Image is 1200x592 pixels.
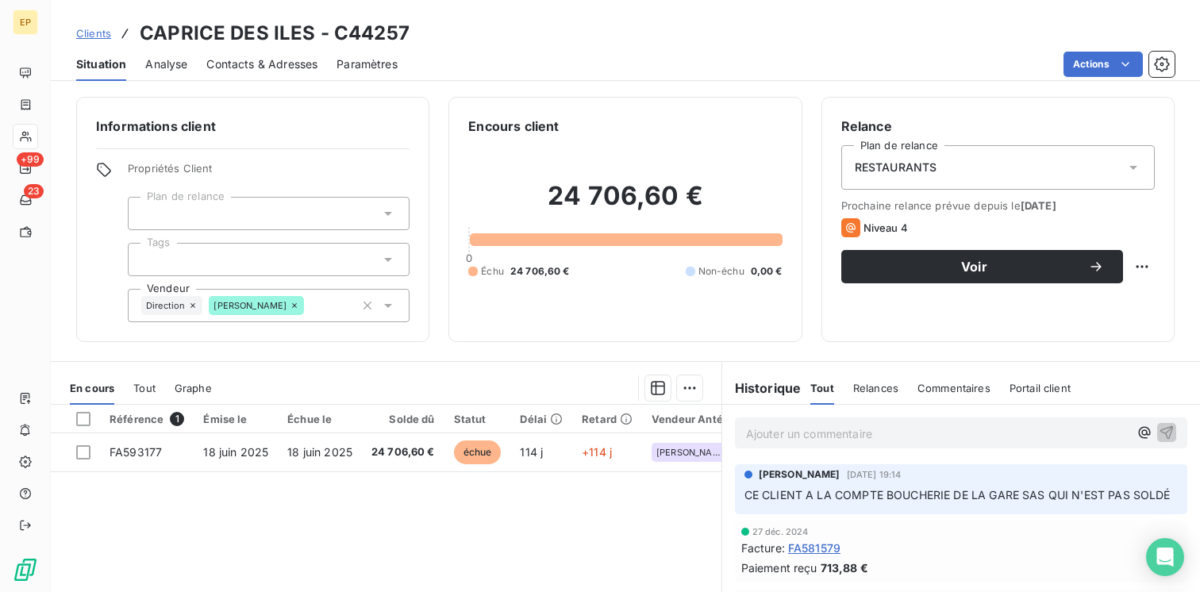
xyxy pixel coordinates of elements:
[1021,199,1056,212] span: [DATE]
[337,56,398,72] span: Paramètres
[13,557,38,582] img: Logo LeanPay
[371,444,435,460] span: 24 706,60 €
[454,440,502,464] span: échue
[863,221,908,234] span: Niveau 4
[141,252,154,267] input: Ajouter une valeur
[481,264,504,279] span: Échu
[468,117,559,136] h6: Encours client
[203,445,268,459] span: 18 juin 2025
[76,25,111,41] a: Clients
[206,56,317,72] span: Contacts & Adresses
[110,445,162,459] span: FA593177
[287,445,352,459] span: 18 juin 2025
[841,250,1123,283] button: Voir
[145,56,187,72] span: Analyse
[76,56,126,72] span: Situation
[13,10,38,35] div: EP
[744,488,1171,502] span: CE CLIENT A LA COMPTE BOUCHERIE DE LA GARE SAS QUI N'EST PAS SOLDÉ
[841,199,1155,212] span: Prochaine relance prévue depuis le
[656,448,726,457] span: [PERSON_NAME]
[304,298,317,313] input: Ajouter une valeur
[1010,382,1071,394] span: Portail client
[752,527,809,536] span: 27 déc. 2024
[917,382,990,394] span: Commentaires
[146,301,185,310] span: Direction
[841,117,1155,136] h6: Relance
[170,412,184,426] span: 1
[1063,52,1143,77] button: Actions
[652,413,755,425] div: Vendeur Antériorité
[759,467,840,482] span: [PERSON_NAME]
[788,540,840,556] span: FA581579
[203,413,268,425] div: Émise le
[70,382,114,394] span: En cours
[860,260,1088,273] span: Voir
[520,445,543,459] span: 114 j
[722,379,802,398] h6: Historique
[287,413,352,425] div: Échue le
[847,470,902,479] span: [DATE] 19:14
[371,413,435,425] div: Solde dû
[175,382,212,394] span: Graphe
[96,117,410,136] h6: Informations client
[140,19,410,48] h3: CAPRICE DES ILES - C44257
[520,413,563,425] div: Délai
[1146,538,1184,576] div: Open Intercom Messenger
[17,152,44,167] span: +99
[141,206,154,221] input: Ajouter une valeur
[821,559,868,576] span: 713,88 €
[698,264,744,279] span: Non-échu
[454,413,502,425] div: Statut
[466,252,472,264] span: 0
[510,264,570,279] span: 24 706,60 €
[853,382,898,394] span: Relances
[76,27,111,40] span: Clients
[582,413,633,425] div: Retard
[213,301,287,310] span: [PERSON_NAME]
[468,180,782,228] h2: 24 706,60 €
[582,445,612,459] span: +114 j
[128,162,410,184] span: Propriétés Client
[855,160,937,175] span: RESTAURANTS
[810,382,834,394] span: Tout
[133,382,156,394] span: Tout
[741,559,817,576] span: Paiement reçu
[110,412,184,426] div: Référence
[741,540,785,556] span: Facture :
[751,264,783,279] span: 0,00 €
[24,184,44,198] span: 23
